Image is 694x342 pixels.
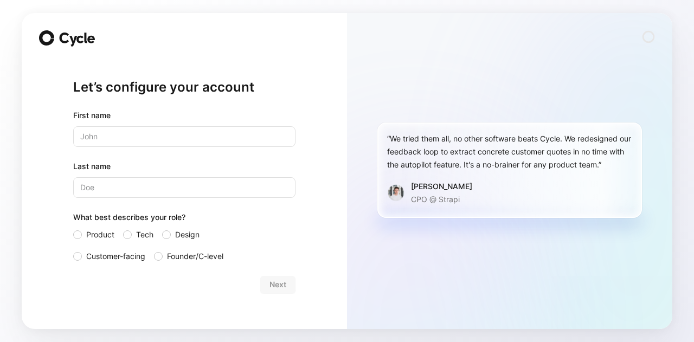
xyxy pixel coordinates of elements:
[73,109,295,122] div: First name
[175,228,200,241] span: Design
[73,79,295,96] h1: Let’s configure your account
[136,228,153,241] span: Tech
[411,193,472,206] p: CPO @ Strapi
[387,132,632,171] div: “We tried them all, no other software beats Cycle. We redesigned our feedback loop to extract con...
[73,211,295,228] div: What best describes your role?
[86,250,145,263] span: Customer-facing
[73,126,295,147] input: John
[73,177,295,198] input: Doe
[411,180,472,193] div: [PERSON_NAME]
[86,228,114,241] span: Product
[73,160,295,173] label: Last name
[167,250,223,263] span: Founder/C-level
